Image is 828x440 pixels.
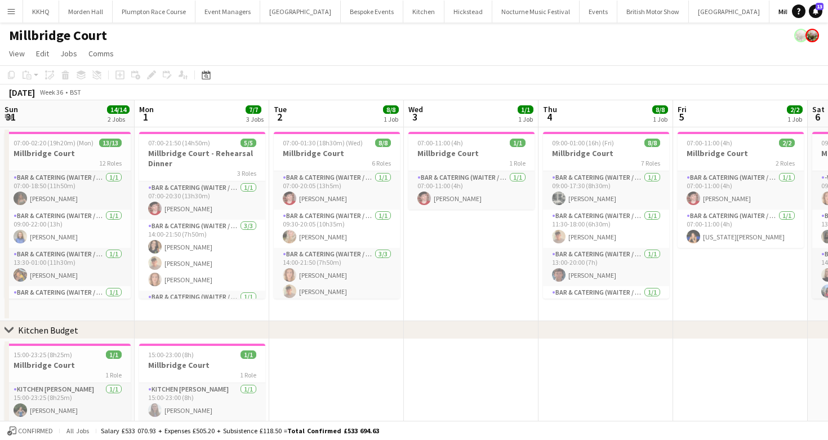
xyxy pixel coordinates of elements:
[274,148,400,158] h3: Millbridge Court
[492,1,580,23] button: Nocturne Music Festival
[617,1,689,23] button: British Motor Show
[383,105,399,114] span: 8/8
[241,350,256,359] span: 1/1
[148,139,210,147] span: 07:00-21:50 (14h50m)
[23,1,59,23] button: KKHQ
[384,115,398,123] div: 1 Job
[139,360,265,370] h3: Millbridge Court
[237,169,256,177] span: 3 Roles
[99,159,122,167] span: 12 Roles
[403,1,444,23] button: Kitchen
[88,48,114,59] span: Comms
[106,350,122,359] span: 1/1
[408,132,535,210] app-job-card: 07:00-11:00 (4h)1/1Millbridge Court1 RoleBar & Catering (Waiter / waitress)1/107:00-11:00 (4h)[PE...
[652,105,668,114] span: 8/8
[113,1,195,23] button: Plumpton Race Course
[805,29,819,42] app-user-avatar: Staffing Manager
[678,132,804,248] app-job-card: 07:00-11:00 (4h)2/2Millbridge Court2 RolesBar & Catering (Waiter / waitress)1/107:00-11:00 (4h)[P...
[9,27,107,44] h1: Millbridge Court
[678,148,804,158] h3: Millbridge Court
[776,159,795,167] span: 2 Roles
[689,1,769,23] button: [GEOGRAPHIC_DATA]
[139,181,265,220] app-card-role: Bar & Catering (Waiter / waitress)1/107:00-20:30 (13h30m)[PERSON_NAME]
[809,5,822,18] a: 13
[274,132,400,299] app-job-card: 07:00-01:30 (18h30m) (Wed)8/8Millbridge Court6 RolesBar & Catering (Waiter / waitress)1/107:00-20...
[787,115,802,123] div: 1 Job
[5,286,131,325] app-card-role: Bar & Catering (Waiter / waitress)1/114:00-00:30 (10h30m)
[99,139,122,147] span: 13/13
[84,46,118,61] a: Comms
[543,132,669,299] app-job-card: 09:00-01:00 (16h) (Fri)8/8Millbridge Court7 RolesBar & Catering (Waiter / waitress)1/109:00-17:30...
[3,110,18,123] span: 31
[139,132,265,299] app-job-card: 07:00-21:50 (14h50m)5/5Millbridge Court - Rehearsal Dinner3 RolesBar & Catering (Waiter / waitres...
[541,110,557,123] span: 4
[139,148,265,168] h3: Millbridge Court - Rehearsal Dinner
[341,1,403,23] button: Bespoke Events
[36,48,49,59] span: Edit
[139,291,265,329] app-card-role: Bar & Catering (Waiter / waitress)1/1
[543,210,669,248] app-card-role: Bar & Catering (Waiter / waitress)1/111:30-18:00 (6h30m)[PERSON_NAME]
[5,360,131,370] h3: Millbridge Court
[137,110,154,123] span: 1
[56,46,82,61] a: Jobs
[101,426,379,435] div: Salary £533 070.93 + Expenses £505.20 + Subsistence £118.50 =
[260,1,341,23] button: [GEOGRAPHIC_DATA]
[148,350,194,359] span: 15:00-23:00 (8h)
[274,171,400,210] app-card-role: Bar & Catering (Waiter / waitress)1/107:00-20:05 (13h5m)[PERSON_NAME]
[794,29,808,42] app-user-avatar: Staffing Manager
[5,132,131,299] app-job-card: 07:00-02:20 (19h20m) (Mon)13/13Millbridge Court12 RolesBar & Catering (Waiter / waitress)1/107:00...
[64,426,91,435] span: All jobs
[37,88,65,96] span: Week 36
[444,1,492,23] button: Hickstead
[241,139,256,147] span: 5/5
[195,1,260,23] button: Event Managers
[18,325,78,336] div: Kitchen Budget
[6,425,55,437] button: Confirmed
[5,46,29,61] a: View
[59,1,113,23] button: Morden Hall
[70,88,81,96] div: BST
[283,139,363,147] span: 07:00-01:30 (18h30m) (Wed)
[274,248,400,319] app-card-role: Bar & Catering (Waiter / waitress)3/314:00-21:50 (7h50m)[PERSON_NAME][PERSON_NAME]
[375,139,391,147] span: 8/8
[246,105,261,114] span: 7/7
[644,139,660,147] span: 8/8
[678,210,804,248] app-card-role: Bar & Catering (Waiter / waitress)1/107:00-11:00 (4h)[US_STATE][PERSON_NAME]
[510,139,526,147] span: 1/1
[518,115,533,123] div: 1 Job
[32,46,54,61] a: Edit
[5,344,131,421] app-job-card: 15:00-23:25 (8h25m)1/1Millbridge Court1 RoleKitchen [PERSON_NAME]1/115:00-23:25 (8h25m)[PERSON_NAME]
[14,139,94,147] span: 07:00-02:20 (19h20m) (Mon)
[240,371,256,379] span: 1 Role
[105,371,122,379] span: 1 Role
[372,159,391,167] span: 6 Roles
[678,104,687,114] span: Fri
[811,110,825,123] span: 6
[5,210,131,248] app-card-role: Bar & Catering (Waiter / waitress)1/109:00-22:00 (13h)[PERSON_NAME]
[509,159,526,167] span: 1 Role
[779,139,795,147] span: 2/2
[687,139,732,147] span: 07:00-11:00 (4h)
[5,148,131,158] h3: Millbridge Court
[287,426,379,435] span: Total Confirmed £533 694.63
[107,105,130,114] span: 14/14
[408,148,535,158] h3: Millbridge Court
[543,171,669,210] app-card-role: Bar & Catering (Waiter / waitress)1/109:00-17:30 (8h30m)[PERSON_NAME]
[5,248,131,286] app-card-role: Bar & Catering (Waiter / waitress)1/113:30-01:00 (11h30m)[PERSON_NAME]
[139,344,265,421] app-job-card: 15:00-23:00 (8h)1/1Millbridge Court1 RoleKitchen [PERSON_NAME]1/115:00-23:00 (8h)[PERSON_NAME]
[408,104,423,114] span: Wed
[543,148,669,158] h3: Millbridge Court
[408,171,535,210] app-card-role: Bar & Catering (Waiter / waitress)1/107:00-11:00 (4h)[PERSON_NAME]
[653,115,667,123] div: 1 Job
[676,110,687,123] span: 5
[518,105,533,114] span: 1/1
[9,87,35,98] div: [DATE]
[787,105,803,114] span: 2/2
[139,220,265,291] app-card-role: Bar & Catering (Waiter / waitress)3/314:00-21:50 (7h50m)[PERSON_NAME][PERSON_NAME][PERSON_NAME]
